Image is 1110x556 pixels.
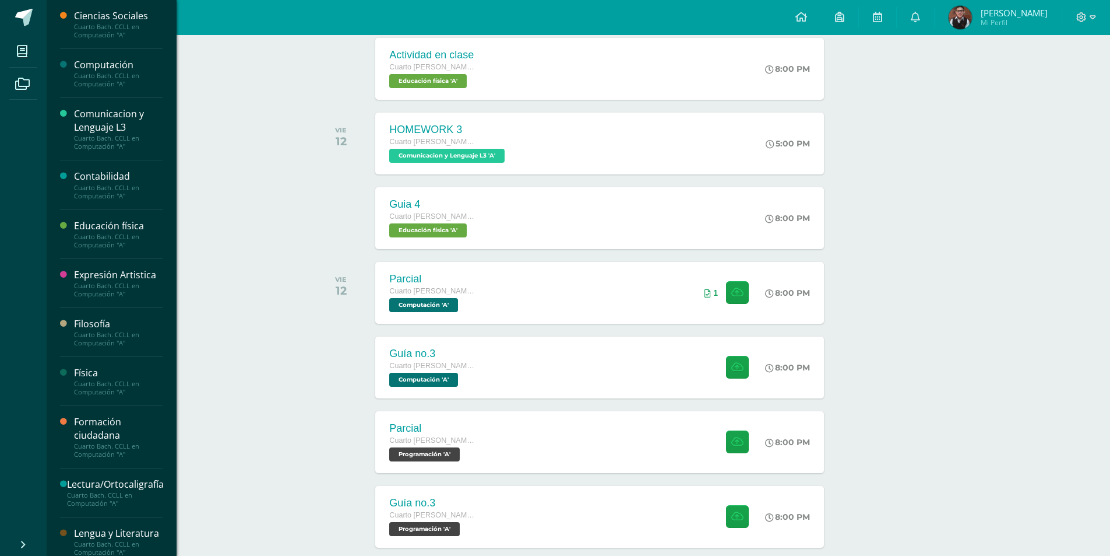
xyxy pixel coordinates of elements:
[74,317,163,331] div: Filosofía
[389,422,477,435] div: Parcial
[74,9,163,39] a: Ciencias SocialesCuarto Bach. CCLL en Computación "A"
[74,72,163,88] div: Cuarto Bach. CCLL en Computación "A"
[765,362,810,373] div: 8:00 PM
[389,362,477,370] span: Cuarto [PERSON_NAME]. CCLL en Computación
[74,58,163,88] a: ComputaciónCuarto Bach. CCLL en Computación "A"
[67,478,164,491] div: Lectura/Ortocaligrafía
[74,219,163,249] a: Educación físicaCuarto Bach. CCLL en Computación "A"
[74,9,163,23] div: Ciencias Sociales
[389,447,460,461] span: Programación 'A'
[389,287,477,295] span: Cuarto [PERSON_NAME]. CCLL en Computación
[981,7,1048,19] span: [PERSON_NAME]
[74,380,163,396] div: Cuarto Bach. CCLL en Computación "A"
[74,415,163,442] div: Formación ciudadana
[765,512,810,522] div: 8:00 PM
[74,23,163,39] div: Cuarto Bach. CCLL en Computación "A"
[74,219,163,233] div: Educación física
[74,331,163,347] div: Cuarto Bach. CCLL en Computación "A"
[335,134,347,148] div: 12
[389,124,508,136] div: HOMEWORK 3
[389,49,477,61] div: Actividad en clase
[389,497,477,509] div: Guía no.3
[74,317,163,347] a: FilosofíaCuarto Bach. CCLL en Computación "A"
[74,415,163,459] a: Formación ciudadanaCuarto Bach. CCLL en Computación "A"
[389,348,477,360] div: Guía no.3
[389,74,467,88] span: Educación física 'A'
[389,198,477,211] div: Guia 4
[335,284,347,298] div: 12
[765,64,810,74] div: 8:00 PM
[765,437,810,447] div: 8:00 PM
[704,288,718,298] div: Archivos entregados
[389,138,477,146] span: Cuarto [PERSON_NAME]. CCLL en Computación
[713,288,718,298] span: 1
[74,366,163,396] a: FísicaCuarto Bach. CCLL en Computación "A"
[389,212,477,221] span: Cuarto [PERSON_NAME]. CCLL en Computación
[389,436,477,445] span: Cuarto [PERSON_NAME]. CCLL en Computación
[74,233,163,249] div: Cuarto Bach. CCLL en Computación "A"
[389,511,477,519] span: Cuarto [PERSON_NAME]. CCLL en Computación
[389,298,458,312] span: Computación 'A'
[765,213,810,223] div: 8:00 PM
[335,126,347,134] div: VIE
[74,170,163,183] div: Contabilidad
[67,478,164,508] a: Lectura/OrtocaligrafíaCuarto Bach. CCLL en Computación "A"
[74,268,163,282] div: Expresión Artistica
[74,170,163,200] a: ContabilidadCuarto Bach. CCLL en Computación "A"
[389,63,477,71] span: Cuarto [PERSON_NAME]. CCLL en Computación
[389,273,477,285] div: Parcial
[74,282,163,298] div: Cuarto Bach. CCLL en Computación "A"
[766,138,810,149] div: 5:00 PM
[949,6,972,29] img: 455bf766dc1d11c7e74e486f8cbc5a2b.png
[389,149,505,163] span: Comunicacion y Lenguaje L3 'A'
[981,18,1048,27] span: Mi Perfil
[74,527,163,540] div: Lengua y Literatura
[74,184,163,200] div: Cuarto Bach. CCLL en Computación "A"
[74,268,163,298] a: Expresión ArtisticaCuarto Bach. CCLL en Computación "A"
[389,223,467,237] span: Educación física 'A'
[765,288,810,298] div: 8:00 PM
[389,522,460,536] span: Programación 'A'
[74,442,163,459] div: Cuarto Bach. CCLL en Computación "A"
[335,275,347,284] div: VIE
[74,107,163,134] div: Comunicacion y Lenguaje L3
[67,491,164,508] div: Cuarto Bach. CCLL en Computación "A"
[74,107,163,151] a: Comunicacion y Lenguaje L3Cuarto Bach. CCLL en Computación "A"
[74,58,163,72] div: Computación
[74,366,163,380] div: Física
[74,134,163,151] div: Cuarto Bach. CCLL en Computación "A"
[389,373,458,387] span: Computación 'A'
